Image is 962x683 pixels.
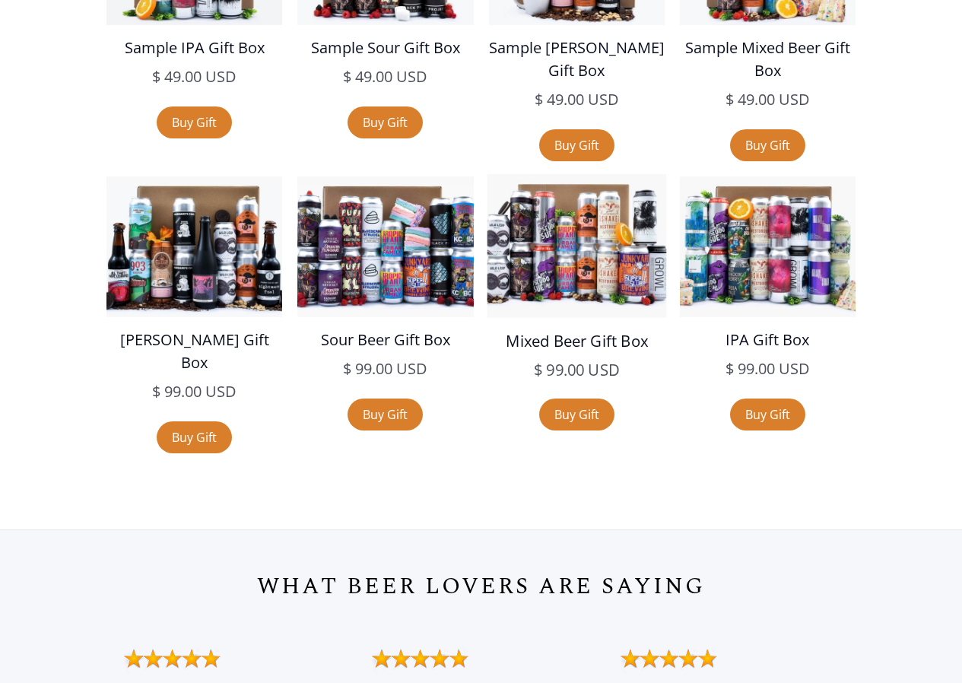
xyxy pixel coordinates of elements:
h5: $ 49.00 USD [106,65,282,88]
a: Buy Gift [539,129,614,161]
a: Buy Gift [730,129,805,161]
h5: Sample [PERSON_NAME] Gift Box [489,37,665,82]
h5: $ 49.00 USD [489,88,665,111]
h5: $ 99.00 USD [680,357,856,380]
h5: Sample IPA Gift Box [106,37,282,59]
a: Sour Beer Gift Box$ 99.00 USD [297,176,473,399]
h5: $ 99.00 USD [106,380,282,403]
h5: $ 49.00 USD [680,88,856,111]
h5: $ 99.00 USD [487,359,666,383]
a: Buy Gift [157,106,232,138]
h5: IPA Gift Box [680,329,856,351]
h5: Sample Sour Gift Box [297,37,473,59]
h5: Mixed Beer Gift Box [487,329,666,353]
a: Buy Gift [348,399,423,430]
h5: $ 99.00 USD [297,357,473,380]
a: [PERSON_NAME] Gift Box$ 99.00 USD [106,176,282,421]
a: IPA Gift Box$ 99.00 USD [680,176,856,399]
h5: $ 49.00 USD [297,65,473,88]
a: Buy Gift [539,399,614,430]
a: Buy Gift [157,421,232,453]
h5: Sample Mixed Beer Gift Box [680,37,856,82]
h5: [PERSON_NAME] Gift Box [106,329,282,374]
a: Buy Gift [730,399,805,430]
h5: Sour Beer Gift Box [297,329,473,351]
h1: WHAT BEER LOVERS ARE SAYING [124,568,839,605]
a: Mixed Beer Gift Box$ 99.00 USD [487,174,666,401]
a: Buy Gift [348,106,423,138]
